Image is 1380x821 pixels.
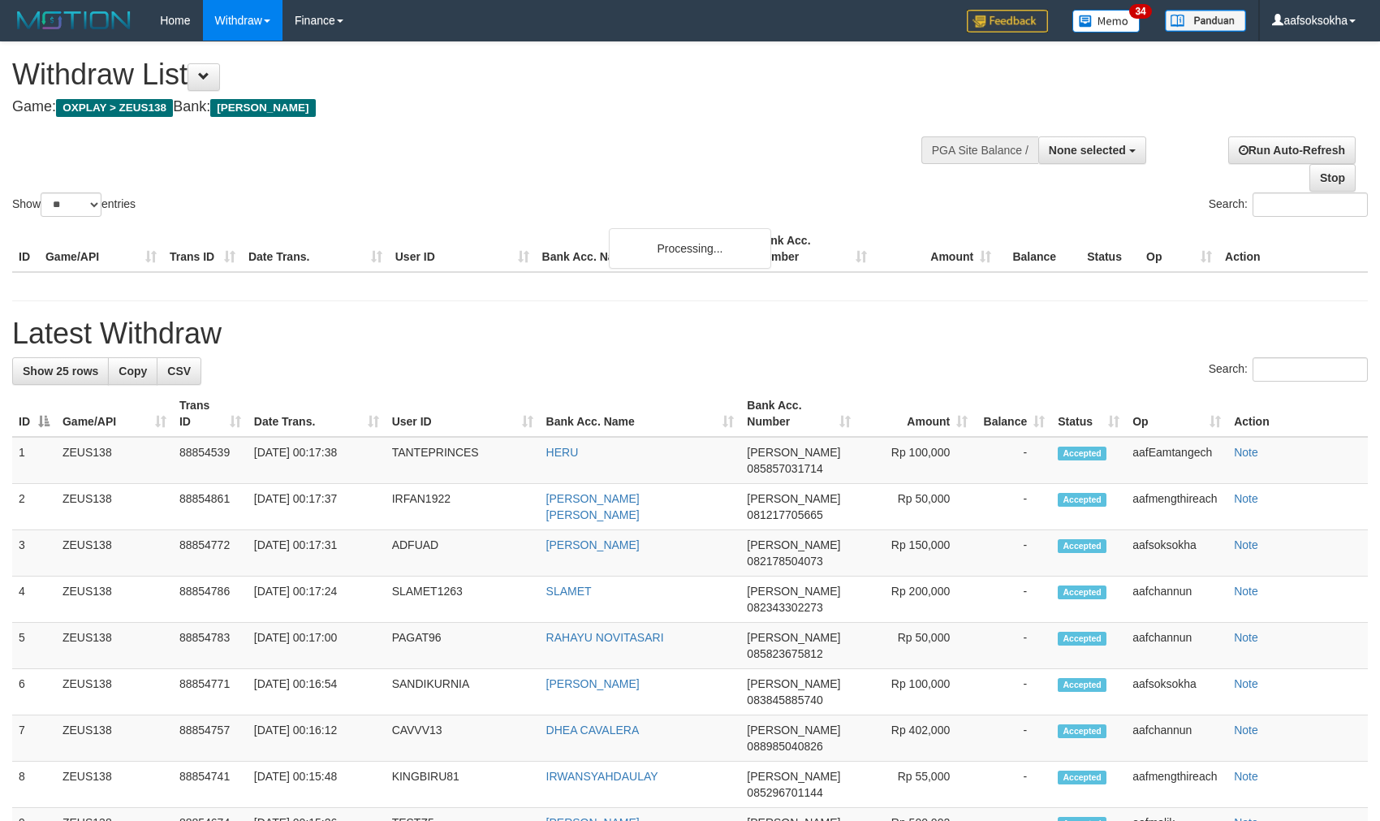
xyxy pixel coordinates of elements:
[747,555,822,568] span: Copy 082178504073 to clipboard
[857,715,974,762] td: Rp 402,000
[1080,226,1140,272] th: Status
[749,226,873,272] th: Bank Acc. Number
[857,623,974,669] td: Rp 50,000
[740,391,857,437] th: Bank Acc. Number: activate to sort column ascending
[12,577,56,623] td: 4
[747,601,822,614] span: Copy 082343302273 to clipboard
[386,715,540,762] td: CAVVV13
[56,715,173,762] td: ZEUS138
[747,446,840,459] span: [PERSON_NAME]
[1126,715,1227,762] td: aafchannun
[1234,724,1258,737] a: Note
[173,391,248,437] th: Trans ID: activate to sort column ascending
[1234,492,1258,505] a: Note
[546,631,664,644] a: RAHAYU NOVITASARI
[12,318,1368,350] h1: Latest Withdraw
[998,226,1080,272] th: Balance
[546,770,658,783] a: IRWANSYAHDAULAY
[1072,10,1141,32] img: Button%20Memo.svg
[1126,484,1227,530] td: aafmengthireach
[921,136,1038,164] div: PGA Site Balance /
[56,669,173,715] td: ZEUS138
[1309,164,1356,192] a: Stop
[747,631,840,644] span: [PERSON_NAME]
[210,99,315,117] span: [PERSON_NAME]
[1126,437,1227,484] td: aafEamtangech
[386,437,540,484] td: TANTEPRINCES
[12,623,56,669] td: 5
[1038,136,1146,164] button: None selected
[386,577,540,623] td: SLAMET1263
[12,530,56,577] td: 3
[167,365,191,378] span: CSV
[56,577,173,623] td: ZEUS138
[873,226,998,272] th: Amount
[1058,539,1106,553] span: Accepted
[23,365,98,378] span: Show 25 rows
[857,530,974,577] td: Rp 150,000
[857,669,974,715] td: Rp 100,000
[1058,724,1106,738] span: Accepted
[1058,586,1106,599] span: Accepted
[974,623,1051,669] td: -
[1058,678,1106,692] span: Accepted
[747,694,822,706] span: Copy 083845885740 to clipboard
[248,669,386,715] td: [DATE] 00:16:54
[1234,631,1258,644] a: Note
[12,192,136,217] label: Show entries
[974,391,1051,437] th: Balance: activate to sort column ascending
[248,715,386,762] td: [DATE] 00:16:12
[1209,357,1368,382] label: Search:
[41,192,101,217] select: Showentries
[1253,192,1368,217] input: Search:
[248,762,386,808] td: [DATE] 00:15:48
[546,538,640,551] a: [PERSON_NAME]
[747,724,840,737] span: [PERSON_NAME]
[857,577,974,623] td: Rp 200,000
[248,391,386,437] th: Date Trans.: activate to sort column ascending
[1126,577,1227,623] td: aafchannun
[1234,538,1258,551] a: Note
[386,484,540,530] td: IRFAN1922
[1140,226,1218,272] th: Op
[173,762,248,808] td: 88854741
[56,530,173,577] td: ZEUS138
[173,669,248,715] td: 88854771
[747,492,840,505] span: [PERSON_NAME]
[386,391,540,437] th: User ID: activate to sort column ascending
[173,530,248,577] td: 88854772
[56,484,173,530] td: ZEUS138
[1058,447,1106,460] span: Accepted
[12,58,903,91] h1: Withdraw List
[1058,771,1106,784] span: Accepted
[747,786,822,799] span: Copy 085296701144 to clipboard
[1165,10,1246,32] img: panduan.png
[974,484,1051,530] td: -
[1253,357,1368,382] input: Search:
[1129,4,1151,19] span: 34
[389,226,536,272] th: User ID
[386,762,540,808] td: KINGBIRU81
[1126,530,1227,577] td: aafsoksokha
[747,740,822,753] span: Copy 088985040826 to clipboard
[173,715,248,762] td: 88854757
[1218,226,1368,272] th: Action
[173,484,248,530] td: 88854861
[173,577,248,623] td: 88854786
[56,437,173,484] td: ZEUS138
[119,365,147,378] span: Copy
[546,585,592,598] a: SLAMET
[386,623,540,669] td: PAGAT96
[248,530,386,577] td: [DATE] 00:17:31
[747,462,822,475] span: Copy 085857031714 to clipboard
[747,647,822,660] span: Copy 085823675812 to clipboard
[1234,585,1258,598] a: Note
[12,669,56,715] td: 6
[56,391,173,437] th: Game/API: activate to sort column ascending
[12,226,39,272] th: ID
[974,437,1051,484] td: -
[546,446,579,459] a: HERU
[974,715,1051,762] td: -
[974,762,1051,808] td: -
[157,357,201,385] a: CSV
